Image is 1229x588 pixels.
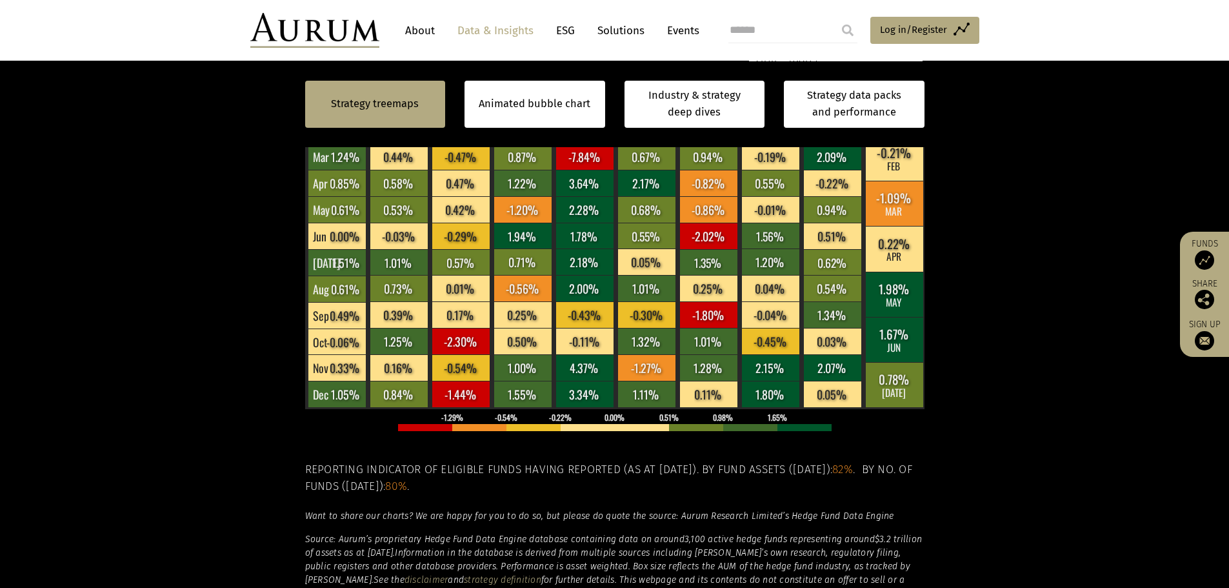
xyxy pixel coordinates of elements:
a: Sign up [1186,319,1223,350]
img: Aurum [250,13,379,48]
a: ESG [550,19,581,43]
img: Access Funds [1195,250,1214,270]
a: disclaimer [405,574,448,585]
em: 3,100 active hedge funds representing around [684,534,875,545]
a: Industry & strategy deep dives [624,81,765,128]
em: . [393,547,395,558]
a: Log in/Register [870,17,979,44]
span: 80% [385,480,407,493]
a: Strategy treemaps [331,96,419,112]
span: 82% [832,463,853,476]
em: $3.2 trillion of assets as at [DATE] [305,534,923,558]
a: Strategy data packs and performance [784,81,924,128]
a: About [399,19,441,43]
em: See the [374,574,405,585]
div: Share [1186,279,1223,309]
em: Source: Aurum’s proprietary Hedge Fund Data Engine database containing data on around [305,534,684,545]
em: Information in the database is derived from multiple sources including [PERSON_NAME]’s own resear... [305,547,910,585]
a: Animated bubble chart [479,96,590,112]
input: Submit [835,17,861,43]
img: Sign up to our newsletter [1195,331,1214,350]
em: and [448,574,464,585]
a: Data & Insights [451,19,540,43]
img: Share this post [1195,290,1214,309]
a: Solutions [591,19,651,43]
em: Want to share our charts? We are happy for you to do so, but please do quote the source: Aurum Re... [305,511,894,522]
span: Log in/Register [880,22,947,37]
a: Events [661,19,699,43]
a: strategy definition [464,574,541,585]
h5: Reporting indicator of eligible funds having reported (as at [DATE]). By fund assets ([DATE]): . ... [305,461,924,496]
a: Funds [1186,238,1223,270]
